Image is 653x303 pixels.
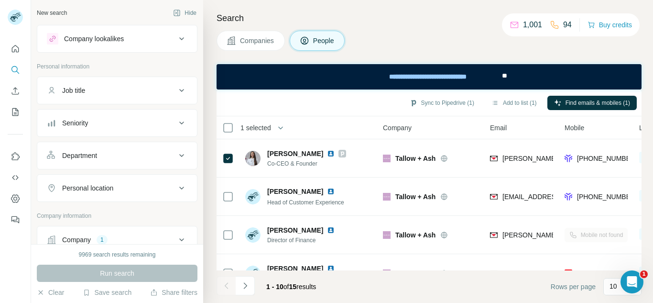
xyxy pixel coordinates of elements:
[37,79,197,102] button: Job title
[8,82,23,100] button: Enrich CSV
[523,19,542,31] p: 1,001
[395,192,435,202] span: Tallow + Ash
[64,34,124,44] div: Company lookalikes
[395,269,435,278] span: Tallow + Ash
[217,64,642,90] iframe: Banner
[327,226,335,234] img: LinkedIn logo
[490,269,498,278] img: provider findymail logo
[267,236,338,245] span: Director of Finance
[395,230,435,240] span: Tallow + Ash
[383,269,391,277] img: Logo of Tallow + Ash
[266,283,316,291] span: results
[62,235,91,245] div: Company
[267,199,344,206] span: Head of Customer Experience
[62,183,113,193] div: Personal location
[485,96,544,110] button: Add to list (1)
[37,288,64,297] button: Clear
[577,155,637,162] span: [PHONE_NUMBER]
[327,150,335,157] img: LinkedIn logo
[283,283,289,291] span: of
[289,283,297,291] span: 15
[245,266,261,281] img: Avatar
[8,61,23,79] button: Search
[240,123,271,133] span: 1 selected
[267,159,346,168] span: Co-CEO & Founder
[547,96,637,110] button: Find emails & mobiles (1)
[566,99,630,107] span: Find emails & mobiles (1)
[588,18,632,32] button: Buy credits
[37,212,197,220] p: Company information
[8,40,23,57] button: Quick start
[551,282,596,292] span: Rows per page
[240,36,275,45] span: Companies
[267,264,323,273] span: [PERSON_NAME]
[327,188,335,195] img: LinkedIn logo
[8,211,23,228] button: Feedback
[37,228,197,251] button: Company1
[97,236,108,244] div: 1
[62,151,97,160] div: Department
[166,6,203,20] button: Hide
[37,112,197,135] button: Seniority
[267,187,323,196] span: [PERSON_NAME]
[383,155,391,162] img: Logo of Tallow + Ash
[245,151,261,166] img: Avatar
[267,149,323,158] span: [PERSON_NAME]
[490,123,507,133] span: Email
[8,169,23,186] button: Use Surfe API
[403,96,481,110] button: Sync to Pipedrive (1)
[62,118,88,128] div: Seniority
[383,123,412,133] span: Company
[490,230,498,240] img: provider findymail logo
[502,193,616,201] span: [EMAIL_ADDRESS][DOMAIN_NAME]
[245,189,261,204] img: Avatar
[383,193,391,201] img: Logo of Tallow + Ash
[8,190,23,207] button: Dashboard
[563,19,572,31] p: 94
[37,144,197,167] button: Department
[245,227,261,243] img: Avatar
[236,276,255,295] button: Navigate to next page
[395,154,435,163] span: Tallow + Ash
[62,86,85,95] div: Job title
[37,9,67,17] div: New search
[313,36,335,45] span: People
[267,225,323,235] span: [PERSON_NAME]
[639,123,653,133] span: Lists
[8,148,23,165] button: Use Surfe on LinkedIn
[577,193,637,201] span: [PHONE_NUMBER]
[217,11,642,25] h4: Search
[640,270,648,278] span: 1
[266,283,283,291] span: 1 - 10
[565,123,584,133] span: Mobile
[37,62,197,71] p: Personal information
[8,103,23,121] button: My lists
[490,154,498,163] img: provider findymail logo
[565,192,572,202] img: provider forager logo
[83,288,131,297] button: Save search
[79,250,156,259] div: 9969 search results remaining
[609,281,617,291] p: 10
[490,192,498,202] img: provider findymail logo
[37,177,197,200] button: Personal location
[37,27,197,50] button: Company lookalikes
[327,265,335,272] img: LinkedIn logo
[565,154,572,163] img: provider forager logo
[383,231,391,239] img: Logo of Tallow + Ash
[620,270,643,293] iframe: Intercom live chat
[150,288,197,297] button: Share filters
[577,269,637,277] span: [PHONE_NUMBER]
[565,269,572,278] img: provider prospeo logo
